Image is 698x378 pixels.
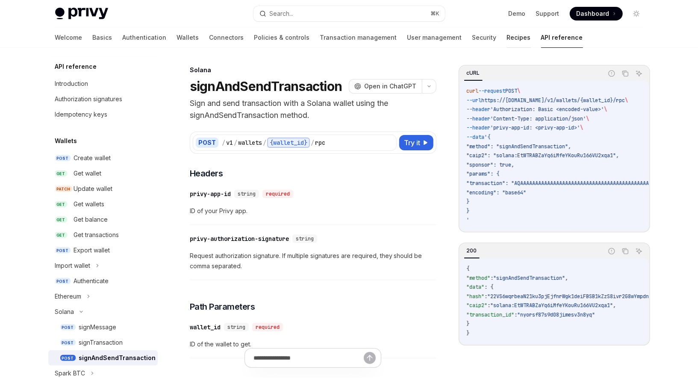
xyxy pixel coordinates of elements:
p: Sign and send transaction with a Solana wallet using the signAndSendTransaction method. [190,97,436,121]
button: Search...⌘K [253,6,445,21]
div: Get balance [74,214,108,225]
a: API reference [541,27,583,48]
button: Report incorrect code [606,246,617,257]
div: Authenticate [74,276,109,286]
a: GETGet balance [48,212,158,227]
span: GET [55,170,67,177]
span: 'Content-Type: application/json' [491,115,586,122]
span: POST [60,324,76,331]
a: Authentication [123,27,167,48]
span: } [467,330,470,337]
span: : [491,275,494,281]
span: https://[DOMAIN_NAME]/v1/wallets/{wallet_id}/rpc [482,97,625,104]
a: User management [407,27,462,48]
span: 'Authorization: Basic <encoded-value>' [491,106,604,113]
span: : { [485,284,494,290]
h5: API reference [55,62,97,72]
a: Welcome [55,27,82,48]
div: required [262,190,293,198]
span: } [467,320,470,327]
span: : [488,302,491,309]
div: Idempotency keys [55,109,108,120]
button: Open in ChatGPT [349,79,422,94]
a: PATCHUpdate wallet [48,181,158,196]
div: signMessage [79,322,117,332]
span: '{ [485,134,491,141]
span: { [467,265,470,272]
span: ID of the wallet to get. [190,339,436,349]
a: Wallets [177,27,199,48]
span: \ [604,106,607,113]
div: Search... [270,9,294,19]
a: Recipes [507,27,531,48]
a: Demo [509,9,526,18]
a: GETGet wallets [48,196,158,212]
span: Request authorization signature. If multiple signatures are required, they should be comma separa... [190,251,436,271]
span: --header [467,106,491,113]
button: Try it [399,135,433,150]
a: Basics [93,27,112,48]
div: required [252,323,283,331]
button: Copy the contents from the code block [620,68,631,79]
span: --url [467,97,482,104]
a: POSTsignTransaction [48,335,158,350]
span: "method": "signAndSendTransaction", [467,143,571,150]
button: Send message [364,352,376,364]
span: Open in ChatGPT [365,82,417,91]
div: Get wallet [74,168,102,179]
div: privy-authorization-signature [190,234,289,243]
a: Connectors [209,27,244,48]
div: {wallet_id} [267,138,310,148]
span: GET [55,217,67,223]
span: \ [580,124,583,131]
span: POST [506,88,518,94]
span: , [613,302,616,309]
div: v1 [226,138,233,147]
a: GETGet transactions [48,227,158,243]
div: / [311,138,314,147]
div: Get transactions [74,230,119,240]
div: / [263,138,266,147]
a: POSTsignMessage [48,319,158,335]
span: string [227,324,245,331]
a: Authorization signatures [48,91,158,107]
a: Security [472,27,497,48]
a: POSTAuthenticate [48,273,158,289]
span: POST [55,278,71,284]
div: Ethereum [55,291,82,302]
span: "data" [467,284,485,290]
a: Introduction [48,76,158,91]
div: Introduction [55,79,88,89]
span: POST [60,340,76,346]
span: POST [55,155,71,161]
div: Get wallets [74,199,105,209]
span: ⌘ K [431,10,440,17]
div: wallets [238,138,262,147]
span: --header [467,115,491,122]
span: ' [467,217,470,223]
span: "encoding": "base64" [467,189,527,196]
span: string [238,190,256,197]
div: / [234,138,237,147]
span: Dashboard [577,9,610,18]
a: POSTsignAndSendTransaction [48,350,158,366]
span: "method" [467,275,491,281]
button: Ask AI [633,68,645,79]
a: Transaction management [320,27,397,48]
button: Toggle dark mode [630,7,643,21]
span: Path Parameters [190,301,255,313]
h1: signAndSendTransaction [190,79,342,94]
span: "caip2": "solana:EtWTRABZaYq6iMfeYKouRu166VU2xqa1", [467,152,619,159]
div: / [222,138,225,147]
button: Report incorrect code [606,68,617,79]
span: \ [586,115,589,122]
div: Create wallet [74,153,111,163]
span: "params": { [467,170,500,177]
a: Policies & controls [254,27,310,48]
a: POSTCreate wallet [48,150,158,166]
span: Headers [190,167,223,179]
span: "sponsor": true, [467,161,515,168]
div: wallet_id [190,323,221,331]
a: Idempotency keys [48,107,158,122]
div: Solana [55,307,74,317]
